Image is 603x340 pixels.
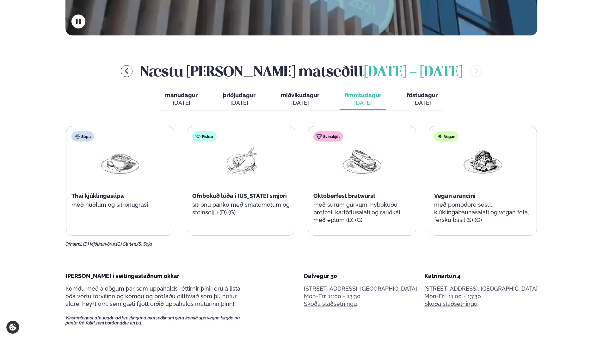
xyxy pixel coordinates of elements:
span: mánudagur [165,92,198,98]
p: með núðlum og sítrónugrasi [71,201,169,209]
div: Katrínartún 4 [424,272,538,280]
img: fish.svg [195,134,200,139]
div: Vegan [434,131,458,142]
img: Soup.png [100,147,140,176]
img: Panini.png [342,147,382,176]
span: Komdu með á dögum þar sem uppáhalds réttirnir þínir eru á lista, eða vertu forvitinn og komdu og ... [65,285,242,307]
span: Thai kjúklingasúpa [71,192,124,199]
p: með súrum gúrkum, nýbökuðu pretzel, kartöflusalati og rauðkál með eplum (D) (G) [313,201,411,224]
span: [DATE] - [DATE] [364,66,463,79]
div: Dalvegur 30 [304,272,417,280]
div: Mon-Fri: 11:00 - 13:30 [304,293,417,300]
div: Fiskur [192,131,217,142]
a: Skoða staðsetningu [304,300,357,308]
span: Ofnæmi: [65,242,82,247]
span: föstudagur [407,92,438,98]
div: Svínakjöt [313,131,343,142]
p: [STREET_ADDRESS], [GEOGRAPHIC_DATA] [424,285,538,293]
div: [DATE] [345,99,381,107]
span: Vinsamlegast athugaðu að breytingar á matseðlinum geta komið upp vegna birgða og panta frá fólki ... [65,315,251,325]
button: mánudagur [DATE] [160,89,203,110]
div: [DATE] [223,99,255,107]
p: [STREET_ADDRESS], [GEOGRAPHIC_DATA] [304,285,417,293]
img: pork.svg [317,134,322,139]
button: menu-btn-right [470,65,482,77]
div: [DATE] [407,99,438,107]
span: Vegan arancini [434,192,476,199]
span: fimmtudagur [345,92,381,98]
button: þriðjudagur [DATE] [218,89,261,110]
img: Vegan.png [463,147,503,176]
span: Oktoberfest bratwurst [313,192,375,199]
img: soup.svg [75,134,80,139]
button: menu-btn-left [121,65,132,77]
span: (S) Soja [137,242,152,247]
span: þriðjudagur [223,92,255,98]
div: [DATE] [281,99,319,107]
div: [DATE] [165,99,198,107]
div: Súpa [71,131,94,142]
img: Vegan.svg [437,134,442,139]
span: [PERSON_NAME] í veitingastaðnum okkar [65,273,179,279]
p: með pomodoro sósu, kjúklingabaunasalati og vegan feta, fersku basil (S) (G) [434,201,532,224]
span: miðvikudagur [281,92,319,98]
span: (D) Mjólkurvörur, [83,242,116,247]
div: Mon-Fri: 11:00 - 13:30 [424,293,538,300]
span: (G) Glúten, [116,242,137,247]
a: Skoða staðsetningu [424,300,477,308]
img: Fish.png [221,147,261,176]
a: Cookie settings [6,321,19,334]
h2: Næstu [PERSON_NAME] matseðill [140,61,463,81]
button: miðvikudagur [DATE] [276,89,324,110]
span: Ofnbökuð lúða í [US_STATE] smjöri [192,192,287,199]
button: föstudagur [DATE] [402,89,443,110]
p: sítrónu panko með smátómötum og steinselju (D) (G) [192,201,290,216]
button: fimmtudagur [DATE] [340,89,386,110]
